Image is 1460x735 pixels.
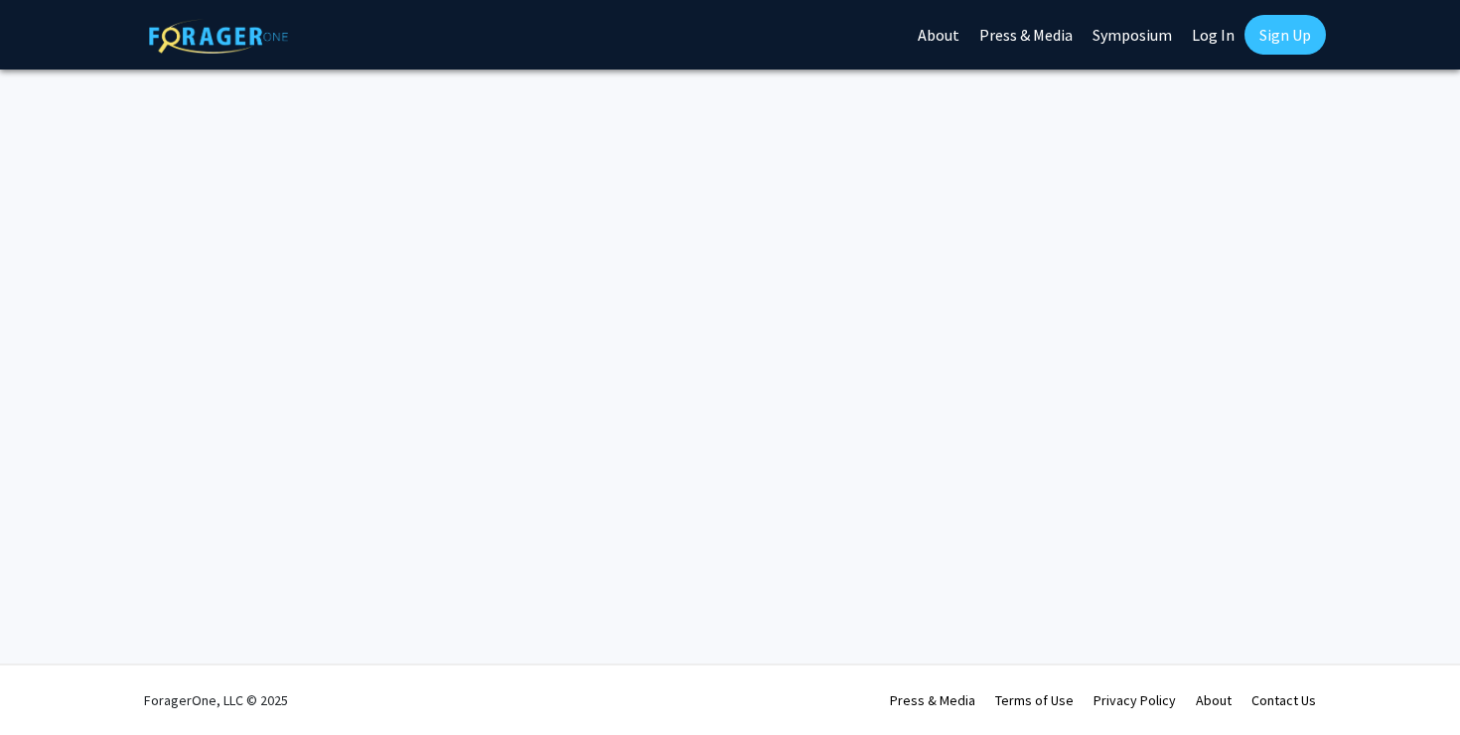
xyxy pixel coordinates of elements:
a: Privacy Policy [1094,691,1176,709]
a: Contact Us [1251,691,1316,709]
a: About [1196,691,1232,709]
img: ForagerOne Logo [149,19,288,54]
a: Terms of Use [995,691,1074,709]
a: Sign Up [1244,15,1326,55]
div: ForagerOne, LLC © 2025 [144,665,288,735]
a: Press & Media [890,691,975,709]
